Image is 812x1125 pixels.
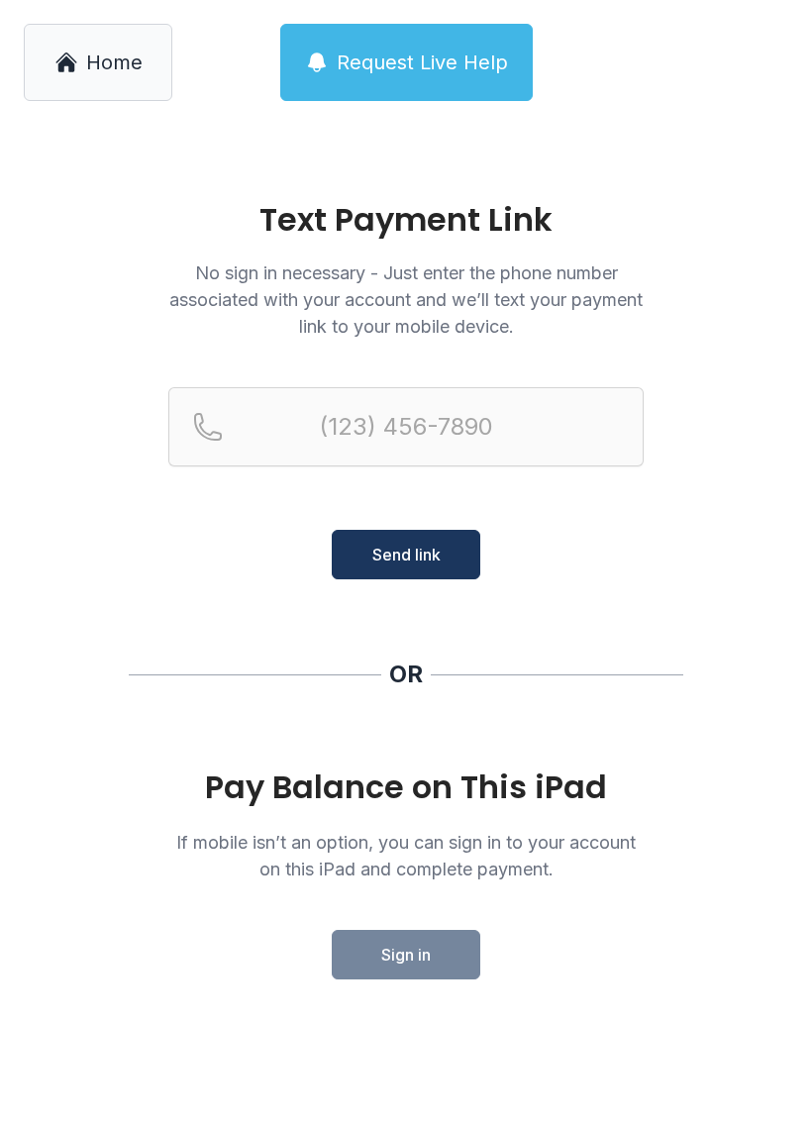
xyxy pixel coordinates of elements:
[168,387,644,466] input: Reservation phone number
[168,829,644,882] p: If mobile isn’t an option, you can sign in to your account on this iPad and complete payment.
[168,204,644,236] h1: Text Payment Link
[381,943,431,967] span: Sign in
[168,769,644,805] div: Pay Balance on This iPad
[337,49,508,76] span: Request Live Help
[389,659,423,690] div: OR
[86,49,143,76] span: Home
[372,543,441,566] span: Send link
[168,259,644,340] p: No sign in necessary - Just enter the phone number associated with your account and we’ll text yo...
